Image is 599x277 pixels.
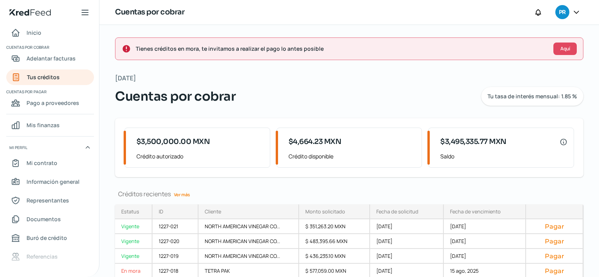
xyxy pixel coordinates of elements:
button: Pagar [532,237,576,245]
div: [DATE] [370,234,444,249]
div: ID [159,208,163,215]
div: $ 351,263.20 MXN [299,219,370,234]
span: Pago a proveedores [27,98,79,108]
span: Aquí [560,46,570,51]
div: $ 483,395.66 MXN [299,234,370,249]
a: Vigente [115,219,152,234]
button: Pagar [532,222,576,230]
a: Adelantar facturas [6,51,94,66]
div: Estatus [121,208,139,215]
a: Buró de crédito [6,230,94,246]
a: Mis finanzas [6,117,94,133]
span: Documentos [27,214,61,224]
h1: Cuentas por cobrar [115,7,184,18]
a: Vigente [115,234,152,249]
span: Mi perfil [9,144,27,151]
span: Cuentas por cobrar [115,87,236,106]
div: [DATE] [444,219,526,234]
span: Crédito autorizado [136,151,264,161]
div: NORTH AMERICAN VINEGAR CO... [198,234,299,249]
span: Adelantar facturas [27,53,76,63]
div: Cliente [205,208,221,215]
div: Monto solicitado [305,208,345,215]
div: NORTH AMERICAN VINEGAR CO... [198,219,299,234]
span: Tu tasa de interés mensual: 1.85 % [487,94,577,99]
div: Créditos recientes [115,190,583,198]
div: NORTH AMERICAN VINEGAR CO... [198,249,299,264]
span: PR [559,8,565,17]
a: Ver más [171,188,193,201]
div: [DATE] [370,219,444,234]
a: Documentos [6,211,94,227]
a: Tus créditos [6,69,94,85]
span: Mi contrato [27,158,57,168]
div: [DATE] [370,249,444,264]
a: Vigente [115,249,152,264]
a: Información general [6,174,94,190]
span: Cuentas por pagar [6,88,93,95]
a: Mi contrato [6,155,94,171]
span: $3,500,000.00 MXN [136,137,210,147]
div: [DATE] [444,249,526,264]
span: Cuentas por cobrar [6,44,93,51]
button: Pagar [532,267,576,275]
span: Buró de crédito [27,233,67,243]
span: $3,495,335.77 MXN [440,137,507,147]
button: Aquí [553,43,577,55]
div: [DATE] [444,234,526,249]
span: Crédito disponible [289,151,416,161]
a: Referencias [6,249,94,265]
span: [DATE] [115,73,136,84]
span: Mis finanzas [27,120,60,130]
span: Representantes [27,195,69,205]
div: 1227-019 [152,249,198,264]
button: Pagar [532,252,576,260]
div: Fecha de solicitud [376,208,418,215]
div: $ 436,235.10 MXN [299,249,370,264]
span: $4,664.23 MXN [289,137,342,147]
span: Tienes créditos en mora, te invitamos a realizar el pago lo antes posible [136,44,547,53]
div: Fecha de vencimiento [450,208,501,215]
span: Inicio [27,28,41,37]
div: 1227-020 [152,234,198,249]
span: Tus créditos [27,72,60,82]
span: Referencias [27,252,58,261]
div: 1227-021 [152,219,198,234]
span: Información general [27,177,80,186]
a: Pago a proveedores [6,95,94,111]
span: Saldo [440,151,567,161]
a: Inicio [6,25,94,41]
a: Representantes [6,193,94,208]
